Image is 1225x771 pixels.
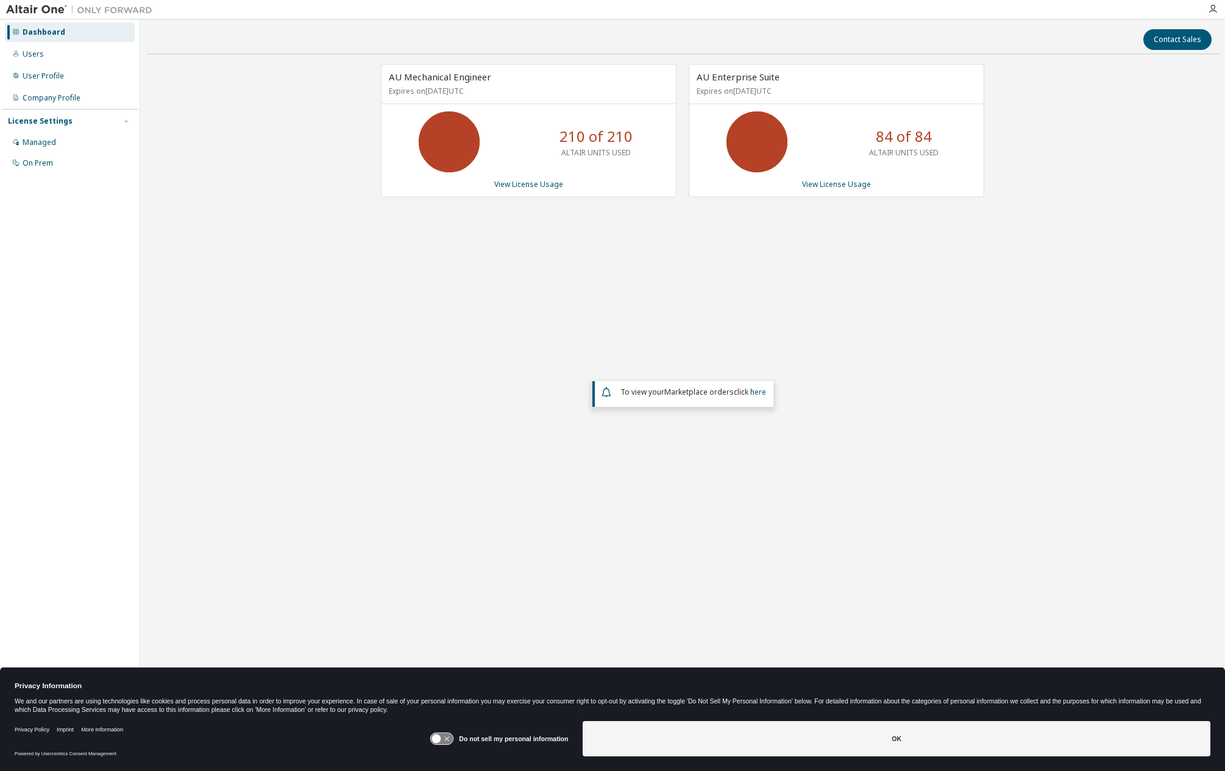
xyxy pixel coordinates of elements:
[6,4,158,16] img: Altair One
[23,93,80,103] div: Company Profile
[620,387,766,397] span: To view your click
[869,147,939,158] p: ALTAIR UNITS USED
[561,147,631,158] p: ALTAIR UNITS USED
[23,158,53,168] div: On Prem
[559,126,633,147] p: 210 of 210
[23,71,64,81] div: User Profile
[802,179,871,189] a: View License Usage
[697,71,779,83] span: AU Enterprise Suite
[23,27,65,37] div: Dashboard
[23,49,44,59] div: Users
[876,126,932,147] p: 84 of 84
[697,86,973,96] p: Expires on [DATE] UTC
[494,179,563,189] a: View License Usage
[750,387,766,397] a: here
[389,86,666,96] p: Expires on [DATE] UTC
[664,387,734,397] em: Marketplace orders
[389,71,491,83] span: AU Mechanical Engineer
[8,116,73,126] div: License Settings
[23,138,56,147] div: Managed
[1143,29,1212,50] button: Contact Sales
